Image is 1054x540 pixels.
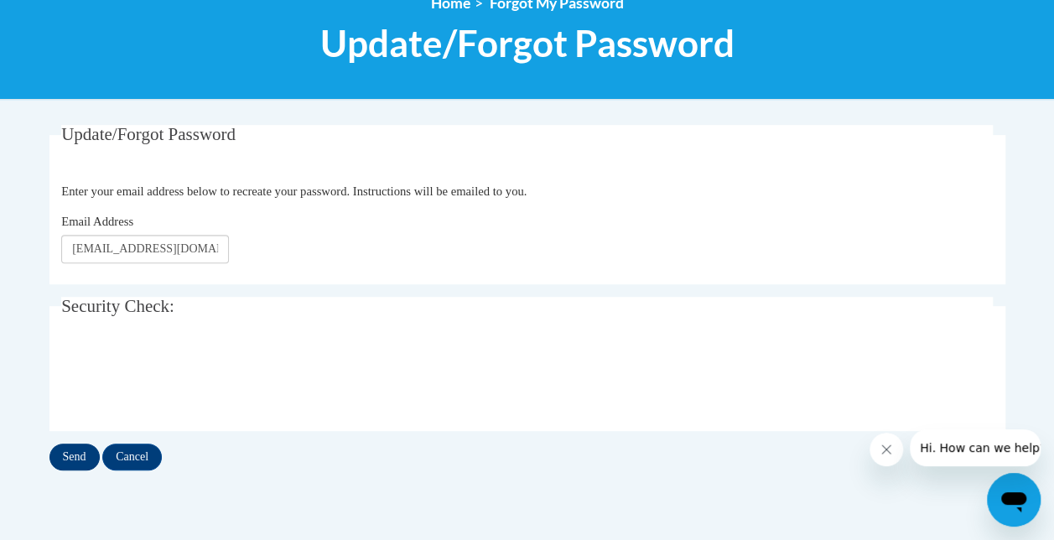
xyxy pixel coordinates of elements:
[61,345,316,410] iframe: reCAPTCHA
[102,444,162,470] input: Cancel
[61,184,527,198] span: Enter your email address below to recreate your password. Instructions will be emailed to you.
[61,215,133,228] span: Email Address
[10,12,136,25] span: Hi. How can we help?
[910,429,1041,466] iframe: Message from company
[870,433,903,466] iframe: Close message
[61,296,174,316] span: Security Check:
[49,444,100,470] input: Send
[320,21,735,65] span: Update/Forgot Password
[987,473,1041,527] iframe: Button to launch messaging window
[61,124,236,144] span: Update/Forgot Password
[61,235,229,263] input: Email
